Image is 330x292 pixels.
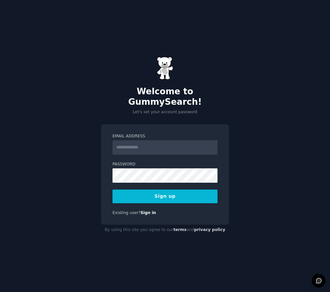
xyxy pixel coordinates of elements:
button: Sign up [112,190,217,203]
h2: Welcome to GummySearch! [101,86,229,107]
label: Password [112,161,217,167]
a: terms [173,227,187,232]
p: Let's set your account password [101,109,229,115]
div: By using this site you agree to our and [101,225,229,235]
label: Email Address [112,133,217,139]
a: Sign in [141,210,156,215]
a: privacy policy [194,227,225,232]
span: Existing user? [112,210,141,215]
img: Gummy Bear [157,57,173,80]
